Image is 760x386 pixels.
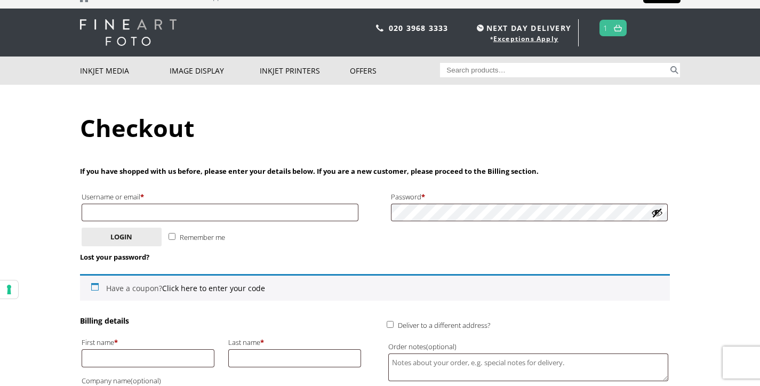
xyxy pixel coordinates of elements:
input: Search products… [440,63,668,77]
h1: Checkout [80,111,681,144]
a: 1 [603,20,608,36]
img: time.svg [477,25,484,31]
a: Image Display [170,57,260,85]
span: (optional) [131,376,161,385]
a: Inkjet Printers [260,57,350,85]
p: If you have shopped with us before, please enter your details below. If you are a new customer, p... [80,165,670,178]
button: Login [82,228,162,246]
div: Have a coupon? [80,274,670,301]
a: Lost your password? [80,252,149,262]
a: 020 3968 3333 [389,23,449,33]
img: logo-white.svg [80,19,177,46]
span: NEXT DAY DELIVERY [474,22,571,34]
input: Remember me [169,233,175,240]
span: Remember me [180,232,225,242]
img: phone.svg [376,25,383,31]
span: (optional) [426,342,457,351]
label: First name [82,335,215,349]
img: basket.svg [614,25,622,31]
input: Deliver to a different address? [387,321,394,328]
a: Enter your coupon code [162,283,265,293]
h3: Billing details [80,316,363,326]
a: Offers [350,57,440,85]
a: Exceptions Apply [493,34,558,43]
span: Deliver to a different address? [398,320,490,330]
label: Order notes [388,340,668,353]
button: Show password [651,207,663,219]
button: Search [668,63,681,77]
label: Username or email [82,190,359,204]
label: Password [391,190,668,204]
a: Inkjet Media [80,57,170,85]
label: Last name [228,335,362,349]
